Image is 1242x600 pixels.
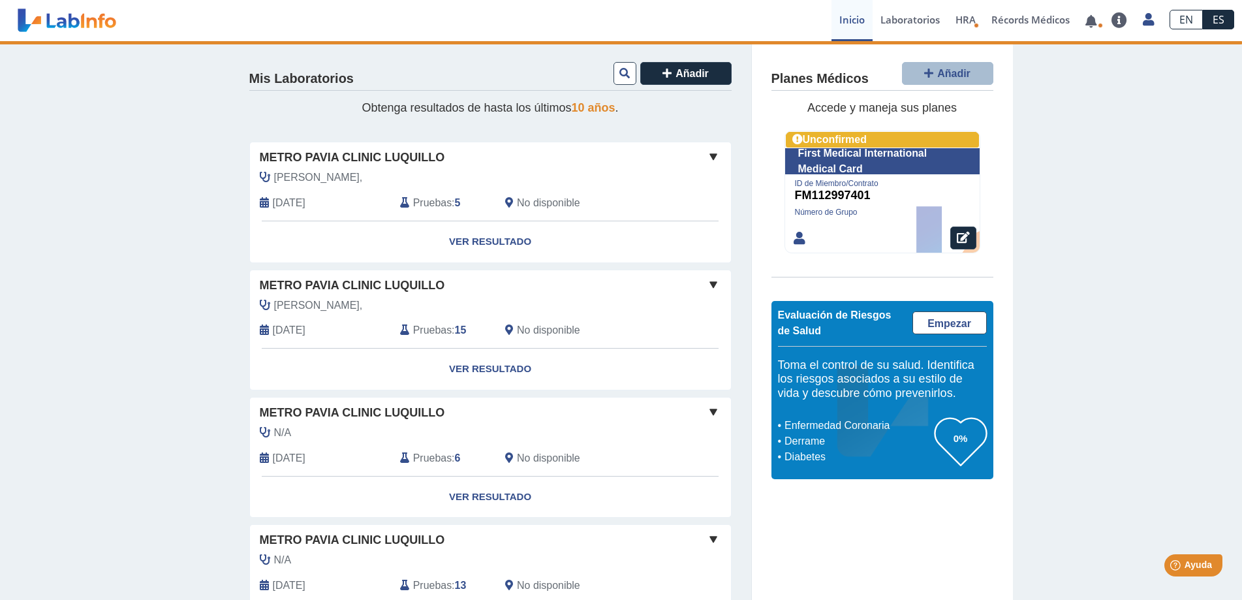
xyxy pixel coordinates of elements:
[260,277,445,294] span: Metro Pavia Clinic Luquillo
[273,450,305,466] span: 2025-03-31
[927,318,971,329] span: Empezar
[273,578,305,593] span: 2024-11-13
[902,62,993,85] button: Añadir
[390,323,495,338] div: :
[517,578,580,593] span: No disponible
[390,450,495,466] div: :
[273,323,305,338] span: 2025-08-12
[249,71,354,87] h4: Mis Laboratorios
[781,434,935,449] li: Derrame
[274,170,363,185] span: Marrero Perea,
[413,578,452,593] span: Pruebas
[1170,10,1203,29] a: EN
[260,149,445,166] span: Metro Pavia Clinic Luquillo
[455,452,461,464] b: 6
[413,323,452,338] span: Pruebas
[1203,10,1234,29] a: ES
[274,298,363,313] span: Cruz Fernandez,
[274,552,292,568] span: N/A
[362,101,618,114] span: Obtenga resultados de hasta los últimos .
[250,477,731,518] a: Ver Resultado
[517,323,580,338] span: No disponible
[935,430,987,447] h3: 0%
[771,71,869,87] h4: Planes Médicos
[413,195,452,211] span: Pruebas
[390,578,495,593] div: :
[390,195,495,211] div: :
[675,68,709,79] span: Añadir
[455,197,461,208] b: 5
[572,101,615,114] span: 10 años
[517,195,580,211] span: No disponible
[274,425,292,441] span: N/A
[781,418,935,434] li: Enfermedad Coronaria
[955,13,976,26] span: HRA
[260,404,445,422] span: Metro Pavia Clinic Luquillo
[912,311,987,334] a: Empezar
[778,309,892,336] span: Evaluación de Riesgos de Salud
[273,195,305,211] span: 2025-08-18
[778,358,987,401] h5: Toma el control de su salud. Identifica los riesgos asociados a su estilo de vida y descubre cómo...
[517,450,580,466] span: No disponible
[260,531,445,549] span: Metro Pavia Clinic Luquillo
[250,349,731,390] a: Ver Resultado
[455,324,467,336] b: 15
[640,62,732,85] button: Añadir
[807,101,957,114] span: Accede y maneja sus planes
[1126,549,1228,586] iframe: Help widget launcher
[455,580,467,591] b: 13
[781,449,935,465] li: Diabetes
[937,68,970,79] span: Añadir
[413,450,452,466] span: Pruebas
[250,221,731,262] a: Ver Resultado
